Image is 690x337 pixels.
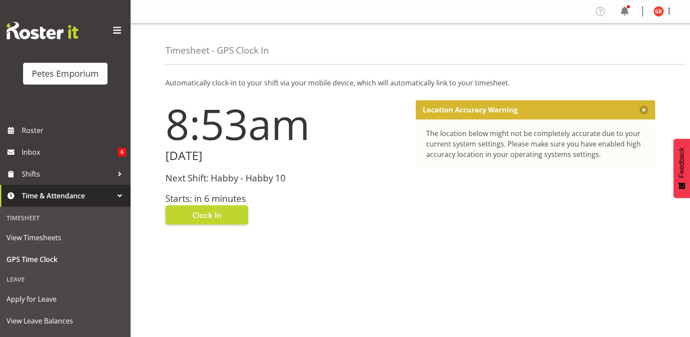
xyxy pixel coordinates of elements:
p: Location Accuracy Warning [423,106,518,114]
span: Clock In [192,209,222,221]
a: GPS Time Clock [2,248,128,270]
span: Inbox [22,146,118,159]
button: Feedback - Show survey [673,139,690,198]
h4: Timesheet - GPS Clock In [165,45,269,55]
a: View Timesheets [2,227,128,248]
span: View Timesheets [7,231,124,244]
h3: Starts: in 6 minutes [165,194,405,204]
img: Rosterit website logo [7,22,78,39]
a: View Leave Balances [2,310,128,332]
a: Apply for Leave [2,288,128,310]
span: Time & Attendance [22,189,113,202]
button: Close message [640,106,648,114]
button: Clock In [165,205,248,225]
span: GPS Time Clock [7,253,124,266]
span: Shifts [22,167,113,180]
span: Apply for Leave [7,293,124,306]
span: 6 [118,148,126,157]
div: Leave [2,270,128,288]
div: Petes Emporium [32,67,99,80]
span: Roster [22,124,126,137]
img: gillian-byford11184.jpg [653,6,664,17]
h1: 8:53am [165,100,405,147]
span: View Leave Balances [7,314,124,327]
div: Timesheet [2,209,128,227]
h2: [DATE] [165,149,405,163]
p: Automatically clock-in to your shift via your mobile device, which will automatically link to you... [165,78,655,88]
span: Feedback [678,147,686,178]
div: The location below might not be completely accurate due to your current system settings. Please m... [426,128,645,160]
h3: Next Shift: Habby - Habby 10 [165,173,405,183]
